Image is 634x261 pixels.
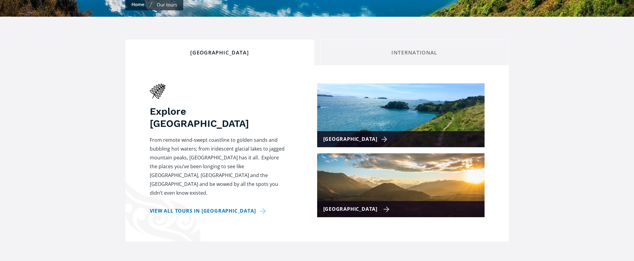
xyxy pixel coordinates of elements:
div: [GEOGRAPHIC_DATA] [323,205,390,214]
div: International [325,49,504,56]
a: [GEOGRAPHIC_DATA] [317,83,485,147]
div: Our tours [157,2,177,8]
h3: Explore [GEOGRAPHIC_DATA] [150,105,287,130]
div: [GEOGRAPHIC_DATA] [131,49,309,56]
a: Home [131,1,145,7]
a: View all tours in [GEOGRAPHIC_DATA] [150,207,268,215]
a: [GEOGRAPHIC_DATA] [317,153,485,217]
div: [GEOGRAPHIC_DATA] [323,135,390,144]
p: From remote wind-swept coastline to golden sands and bubbling hot waters; from iridescent glacial... [150,136,287,197]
